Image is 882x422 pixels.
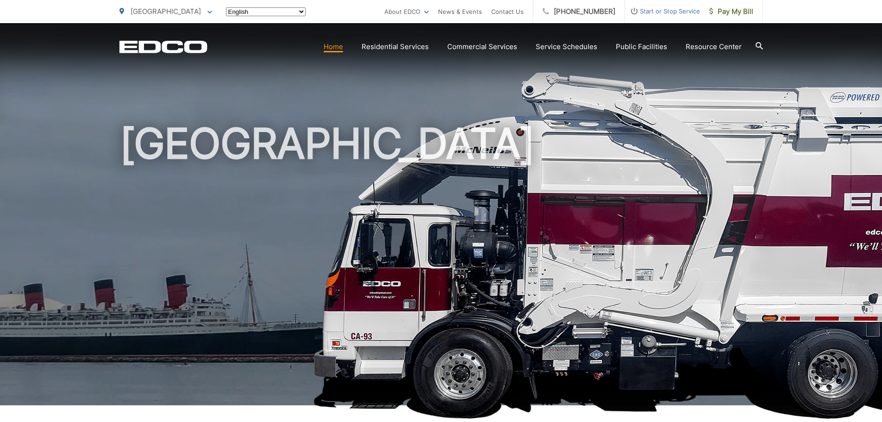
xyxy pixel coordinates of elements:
[491,6,524,17] a: Contact Us
[616,41,667,52] a: Public Facilities
[709,6,753,17] span: Pay My Bill
[131,7,201,16] span: [GEOGRAPHIC_DATA]
[119,120,763,414] h1: [GEOGRAPHIC_DATA]
[226,7,306,16] select: Select a language
[447,41,517,52] a: Commercial Services
[384,6,429,17] a: About EDCO
[362,41,429,52] a: Residential Services
[438,6,482,17] a: News & Events
[324,41,343,52] a: Home
[119,40,207,53] a: EDCD logo. Return to the homepage.
[686,41,742,52] a: Resource Center
[536,41,597,52] a: Service Schedules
